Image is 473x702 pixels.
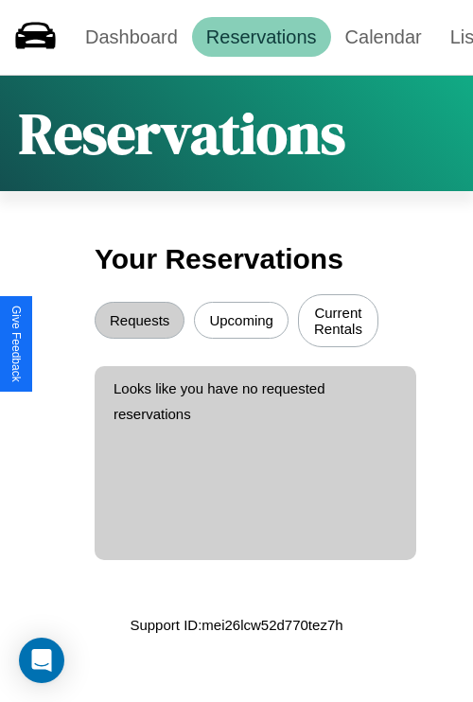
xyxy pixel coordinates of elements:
a: Reservations [192,17,331,57]
p: Support ID: mei26lcw52d770tez7h [130,612,342,638]
div: Open Intercom Messenger [19,638,64,683]
h1: Reservations [19,95,345,172]
button: Requests [95,302,184,339]
a: Dashboard [71,17,192,57]
div: Give Feedback [9,306,23,382]
a: Calendar [331,17,436,57]
button: Upcoming [194,302,289,339]
h3: Your Reservations [95,234,378,285]
p: Looks like you have no requested reservations [114,376,397,427]
button: Current Rentals [298,294,378,347]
